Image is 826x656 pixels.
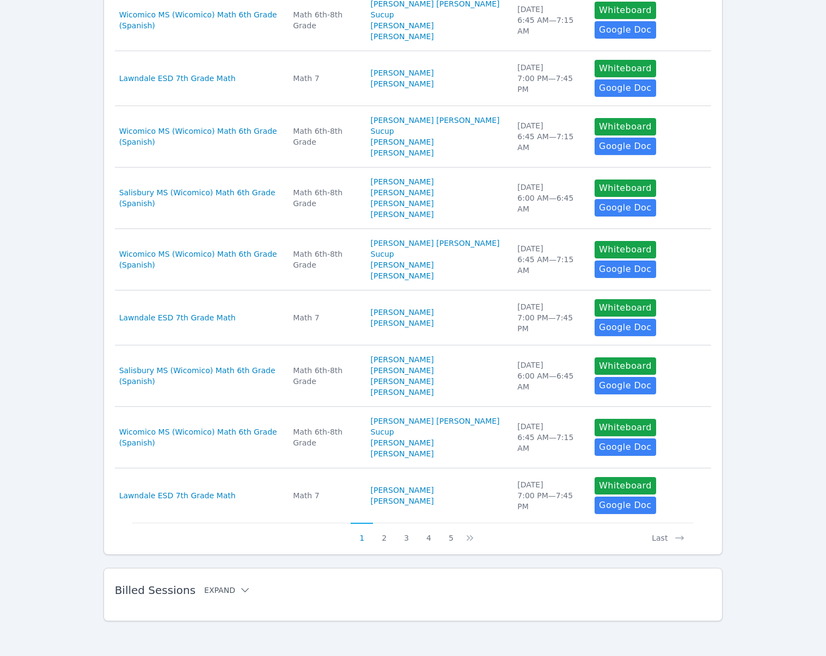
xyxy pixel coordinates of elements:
[595,138,656,155] a: Google Doc
[517,182,582,214] div: [DATE] 6:00 AM — 6:45 AM
[595,419,656,436] button: Whiteboard
[595,357,656,375] button: Whiteboard
[371,176,434,187] a: [PERSON_NAME]
[371,387,434,398] a: [PERSON_NAME]
[371,67,434,78] a: [PERSON_NAME]
[517,360,582,392] div: [DATE] 6:00 AM — 6:45 AM
[595,199,656,216] a: Google Doc
[517,421,582,454] div: [DATE] 6:45 AM — 7:15 AM
[115,290,712,345] tr: Lawndale ESD 7th Grade MathMath 7[PERSON_NAME][PERSON_NAME][DATE]7:00 PM—7:45 PMWhiteboardGoogle Doc
[371,187,434,198] a: [PERSON_NAME]
[517,301,582,334] div: [DATE] 7:00 PM — 7:45 PM
[119,9,280,31] a: Wicomico MS (Wicomico) Math 6th Grade (Spanish)
[517,120,582,153] div: [DATE] 6:45 AM — 7:15 AM
[371,318,434,329] a: [PERSON_NAME]
[371,416,505,437] a: [PERSON_NAME] [PERSON_NAME] Sucup
[293,490,357,501] div: Math 7
[517,62,582,95] div: [DATE] 7:00 PM — 7:45 PM
[119,249,280,270] a: Wicomico MS (Wicomico) Math 6th Grade (Spanish)
[371,78,434,89] a: [PERSON_NAME]
[371,31,434,42] a: [PERSON_NAME]
[119,490,236,501] a: Lawndale ESD 7th Grade Math
[595,118,656,135] button: Whiteboard
[204,585,250,596] button: Expand
[119,426,280,448] a: Wicomico MS (Wicomico) Math 6th Grade (Spanish)
[293,187,357,209] div: Math 6th-8th Grade
[351,523,373,543] button: 1
[371,307,434,318] a: [PERSON_NAME]
[115,229,712,290] tr: Wicomico MS (Wicomico) Math 6th Grade (Spanish)Math 6th-8th Grade[PERSON_NAME] [PERSON_NAME] Sucu...
[595,2,656,19] button: Whiteboard
[371,448,434,459] a: [PERSON_NAME]
[595,477,656,494] button: Whiteboard
[119,365,280,387] a: Salisbury MS (Wicomico) Math 6th Grade (Spanish)
[115,584,195,597] span: Billed Sessions
[371,376,434,387] a: [PERSON_NAME]
[371,115,505,137] a: [PERSON_NAME] [PERSON_NAME] Sucup
[595,377,656,394] a: Google Doc
[371,147,434,158] a: [PERSON_NAME]
[115,345,712,407] tr: Salisbury MS (Wicomico) Math 6th Grade (Spanish)Math 6th-8th Grade[PERSON_NAME][PERSON_NAME][PERS...
[595,319,656,336] a: Google Doc
[119,312,236,323] a: Lawndale ESD 7th Grade Math
[418,523,440,543] button: 4
[115,407,712,468] tr: Wicomico MS (Wicomico) Math 6th Grade (Spanish)Math 6th-8th Grade[PERSON_NAME] [PERSON_NAME] Sucu...
[293,312,357,323] div: Math 7
[293,426,357,448] div: Math 6th-8th Grade
[293,73,357,84] div: Math 7
[119,187,280,209] a: Salisbury MS (Wicomico) Math 6th Grade (Spanish)
[440,523,462,543] button: 5
[293,126,357,147] div: Math 6th-8th Grade
[293,249,357,270] div: Math 6th-8th Grade
[119,73,236,84] a: Lawndale ESD 7th Grade Math
[371,259,434,270] a: [PERSON_NAME]
[371,496,434,506] a: [PERSON_NAME]
[371,198,434,209] a: [PERSON_NAME]
[293,365,357,387] div: Math 6th-8th Grade
[517,4,582,36] div: [DATE] 6:45 AM — 7:15 AM
[371,20,434,31] a: [PERSON_NAME]
[643,523,694,543] button: Last
[371,238,505,259] a: [PERSON_NAME] [PERSON_NAME] Sucup
[595,180,656,197] button: Whiteboard
[395,523,418,543] button: 3
[371,270,434,281] a: [PERSON_NAME]
[119,126,280,147] a: Wicomico MS (Wicomico) Math 6th Grade (Spanish)
[371,354,434,365] a: [PERSON_NAME]
[371,485,434,496] a: [PERSON_NAME]
[115,51,712,106] tr: Lawndale ESD 7th Grade MathMath 7[PERSON_NAME][PERSON_NAME][DATE]7:00 PM—7:45 PMWhiteboardGoogle Doc
[595,497,656,514] a: Google Doc
[595,299,656,317] button: Whiteboard
[115,168,712,229] tr: Salisbury MS (Wicomico) Math 6th Grade (Spanish)Math 6th-8th Grade[PERSON_NAME][PERSON_NAME][PERS...
[371,437,434,448] a: [PERSON_NAME]
[595,438,656,456] a: Google Doc
[595,21,656,39] a: Google Doc
[373,523,395,543] button: 2
[115,106,712,168] tr: Wicomico MS (Wicomico) Math 6th Grade (Spanish)Math 6th-8th Grade[PERSON_NAME] [PERSON_NAME] Sucu...
[595,241,656,258] button: Whiteboard
[517,479,582,512] div: [DATE] 7:00 PM — 7:45 PM
[371,137,434,147] a: [PERSON_NAME]
[371,209,434,220] a: [PERSON_NAME]
[115,468,712,523] tr: Lawndale ESD 7th Grade MathMath 7[PERSON_NAME][PERSON_NAME][DATE]7:00 PM—7:45 PMWhiteboardGoogle Doc
[371,365,434,376] a: [PERSON_NAME]
[293,9,357,31] div: Math 6th-8th Grade
[595,79,656,97] a: Google Doc
[595,261,656,278] a: Google Doc
[595,60,656,77] button: Whiteboard
[517,243,582,276] div: [DATE] 6:45 AM — 7:15 AM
